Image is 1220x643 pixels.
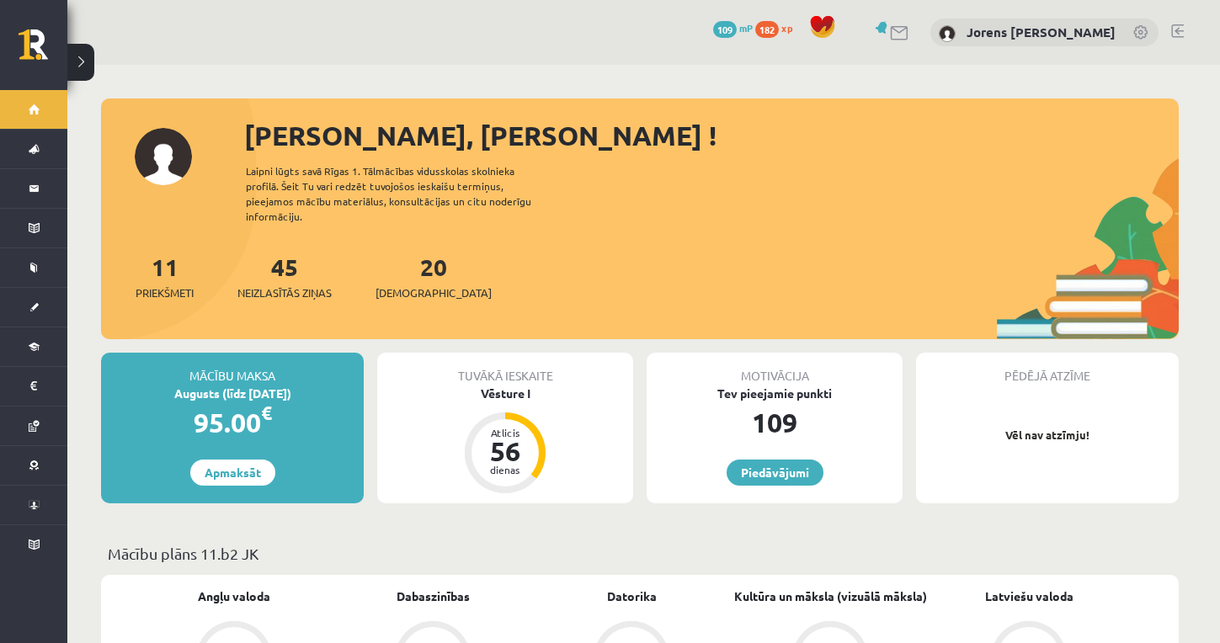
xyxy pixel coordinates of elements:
a: 11Priekšmeti [136,252,194,301]
div: 56 [480,438,530,465]
div: Atlicis [480,428,530,438]
a: Kultūra un māksla (vizuālā māksla) [734,587,927,605]
div: Motivācija [647,353,903,385]
div: Vēsture I [377,385,633,402]
a: 45Neizlasītās ziņas [237,252,332,301]
div: [PERSON_NAME], [PERSON_NAME] ! [244,115,1179,156]
span: [DEMOGRAPHIC_DATA] [376,284,492,301]
div: Pēdējā atzīme [916,353,1179,385]
div: dienas [480,465,530,475]
a: Jorens [PERSON_NAME] [967,24,1116,40]
p: Mācību plāns 11.b2 JK [108,542,1172,565]
a: Latviešu valoda [985,587,1073,605]
a: Datorika [607,587,657,605]
a: 182 xp [755,21,801,35]
a: 20[DEMOGRAPHIC_DATA] [376,252,492,301]
a: Vēsture I Atlicis 56 dienas [377,385,633,496]
span: 182 [755,21,779,38]
a: 109 mP [713,21,753,35]
a: Rīgas 1. Tālmācības vidusskola [19,29,67,72]
span: € [261,401,272,425]
span: Neizlasītās ziņas [237,284,332,301]
span: mP [739,21,753,35]
span: xp [781,21,792,35]
span: 109 [713,21,737,38]
a: Dabaszinības [397,587,470,605]
p: Vēl nav atzīmju! [924,427,1170,444]
div: Tuvākā ieskaite [377,353,633,385]
a: Apmaksāt [190,460,275,486]
div: 109 [647,402,903,443]
div: Mācību maksa [101,353,364,385]
div: 95.00 [101,402,364,443]
img: Jorens Renarts Kuļijevs [939,25,956,42]
div: Laipni lūgts savā Rīgas 1. Tālmācības vidusskolas skolnieka profilā. Šeit Tu vari redzēt tuvojošo... [246,163,561,224]
a: Piedāvājumi [727,460,823,486]
a: Angļu valoda [198,587,270,605]
div: Augusts (līdz [DATE]) [101,385,364,402]
span: Priekšmeti [136,284,194,301]
div: Tev pieejamie punkti [647,385,903,402]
